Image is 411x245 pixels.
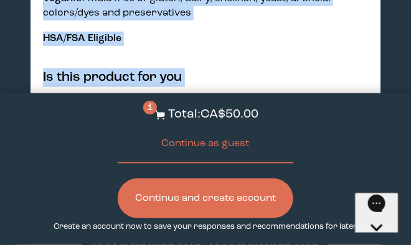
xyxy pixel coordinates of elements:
iframe: Gorgias live chat messenger [355,193,399,233]
strong: HSA/FSA Eligible [43,34,121,44]
button: Continue as guest [118,124,293,164]
p: Create an account now to save your responses and recommendations for later [54,221,357,233]
button: Continue and create account [118,178,293,218]
h4: Is this product for you [43,68,368,87]
p: Total: CA$50.00 [168,106,258,124]
span: 1 [143,101,157,114]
